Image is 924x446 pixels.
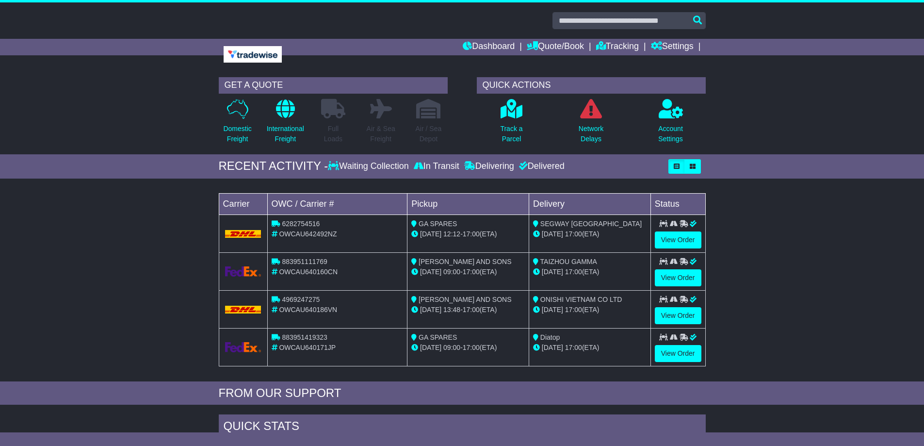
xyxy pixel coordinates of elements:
span: TAIZHOU GAMMA [540,258,597,265]
a: Tracking [596,39,639,55]
div: FROM OUR SUPPORT [219,386,706,400]
p: Domestic Freight [223,124,251,144]
div: Delivering [462,161,517,172]
div: GET A QUOTE [219,77,448,94]
div: (ETA) [533,305,647,315]
span: OWCAU640171JP [279,344,336,351]
td: Status [650,193,705,215]
div: Waiting Collection [328,161,411,172]
a: View Order [655,307,701,324]
span: 17:00 [463,268,480,276]
p: Full Loads [321,124,345,144]
div: Quick Stats [219,414,706,441]
img: GetCarrierServiceLogo [225,342,261,352]
a: View Order [655,345,701,362]
span: 883951111769 [282,258,327,265]
p: Network Delays [579,124,603,144]
span: OWCAU642492NZ [279,230,337,238]
span: SEGWAY [GEOGRAPHIC_DATA] [540,220,642,228]
span: 17:00 [565,306,582,314]
p: Account Settings [658,124,683,144]
span: 883951419323 [282,333,327,341]
div: - (ETA) [411,229,525,239]
span: OWCAU640160CN [279,268,338,276]
span: [DATE] [420,306,441,314]
a: InternationalFreight [266,99,305,149]
div: - (ETA) [411,267,525,277]
span: [DATE] [542,306,563,314]
span: ONISHI VIETNAM CO LTD [540,296,622,303]
span: 09:00 [443,268,460,276]
div: (ETA) [533,343,647,353]
span: [DATE] [542,344,563,351]
a: Dashboard [463,39,515,55]
img: GetCarrierServiceLogo [225,266,261,277]
span: [DATE] [420,344,441,351]
span: [DATE] [420,268,441,276]
span: [DATE] [420,230,441,238]
div: RECENT ACTIVITY - [219,159,328,173]
a: Settings [651,39,694,55]
span: 17:00 [463,230,480,238]
span: 4969247275 [282,296,320,303]
p: Air & Sea Freight [367,124,395,144]
p: International Freight [267,124,304,144]
span: 17:00 [463,344,480,351]
span: 17:00 [565,344,582,351]
span: [PERSON_NAME] AND SONS [419,296,511,303]
a: Quote/Book [527,39,584,55]
div: (ETA) [533,229,647,239]
span: [DATE] [542,268,563,276]
span: 6282754516 [282,220,320,228]
p: Track a Parcel [500,124,522,144]
td: Delivery [529,193,650,215]
a: DomesticFreight [223,99,252,149]
div: Delivered [517,161,565,172]
span: Diatop [540,333,560,341]
span: GA SPARES [419,220,457,228]
span: [PERSON_NAME] AND SONS [419,258,511,265]
img: DHL.png [225,230,261,238]
a: NetworkDelays [578,99,604,149]
p: Air / Sea Depot [416,124,442,144]
div: In Transit [411,161,462,172]
div: - (ETA) [411,305,525,315]
span: 17:00 [565,230,582,238]
div: QUICK ACTIONS [477,77,706,94]
span: GA SPARES [419,333,457,341]
span: 17:00 [565,268,582,276]
a: AccountSettings [658,99,683,149]
a: View Order [655,231,701,248]
img: DHL.png [225,306,261,314]
a: Track aParcel [500,99,523,149]
span: 09:00 [443,344,460,351]
td: OWC / Carrier # [267,193,407,215]
div: (ETA) [533,267,647,277]
div: - (ETA) [411,343,525,353]
span: 17:00 [463,306,480,314]
td: Carrier [219,193,267,215]
span: 13:48 [443,306,460,314]
span: [DATE] [542,230,563,238]
td: Pickup [407,193,529,215]
span: OWCAU640186VN [279,306,337,314]
a: View Order [655,269,701,286]
span: 12:12 [443,230,460,238]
